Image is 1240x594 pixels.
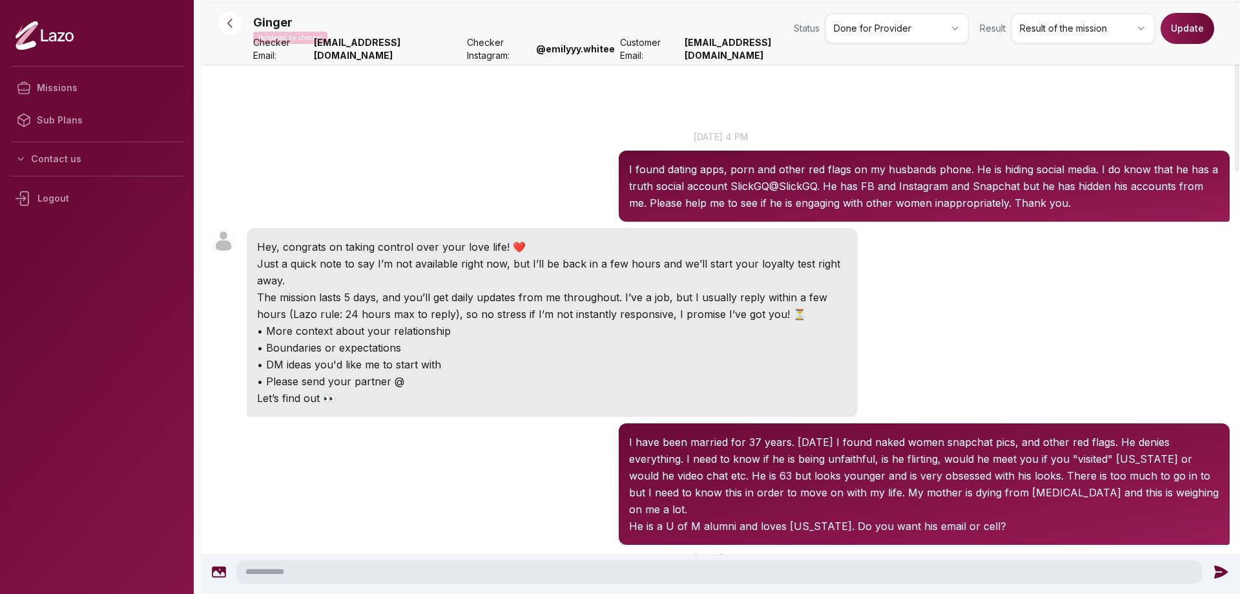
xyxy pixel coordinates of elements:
[980,22,1006,35] span: Result
[257,390,847,407] p: Let’s find out 👀
[201,130,1240,143] p: [DATE] 4 pm
[536,43,615,56] strong: @ emilyyy.whitee
[314,36,461,62] strong: [EMAIL_ADDRESS][DOMAIN_NAME]
[257,239,847,255] p: Hey, congrats on taking control over your love life! ❤️
[1161,13,1214,44] button: Update
[257,356,847,373] p: • DM ideas you'd like me to start with
[257,323,847,339] p: • More context about your relationship
[629,434,1219,518] p: I have been married for 37 years. [DATE] I found naked women snapchat pics, and other red flags. ...
[620,36,679,62] span: Customer Email:
[10,182,183,215] div: Logout
[629,518,1219,535] p: He is a U of M alumni and loves [US_STATE]. Do you want his email or cell?
[253,36,309,62] span: Checker Email:
[257,255,847,289] p: Just a quick note to say I’m not available right now, but I’ll be back in a few hours and we’ll s...
[10,72,183,104] a: Missions
[685,36,832,62] strong: [EMAIL_ADDRESS][DOMAIN_NAME]
[257,289,847,323] p: The mission lasts 5 days, and you’ll get daily updates from me throughout. I’ve a job, but I usua...
[257,373,847,390] p: • Please send your partner @
[10,147,183,171] button: Contact us
[253,14,293,32] p: Ginger
[253,32,327,44] p: Validated by checker
[629,161,1219,211] p: I found dating apps, porn and other red flags on my husbands phone. He is hiding social media. I ...
[794,22,820,35] span: Status
[467,36,532,62] span: Checker Instagram:
[257,339,847,356] p: • Boundaries or expectations
[201,551,1240,565] p: [DATE] 5 pm
[10,104,183,136] a: Sub Plans
[212,229,235,253] img: User avatar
